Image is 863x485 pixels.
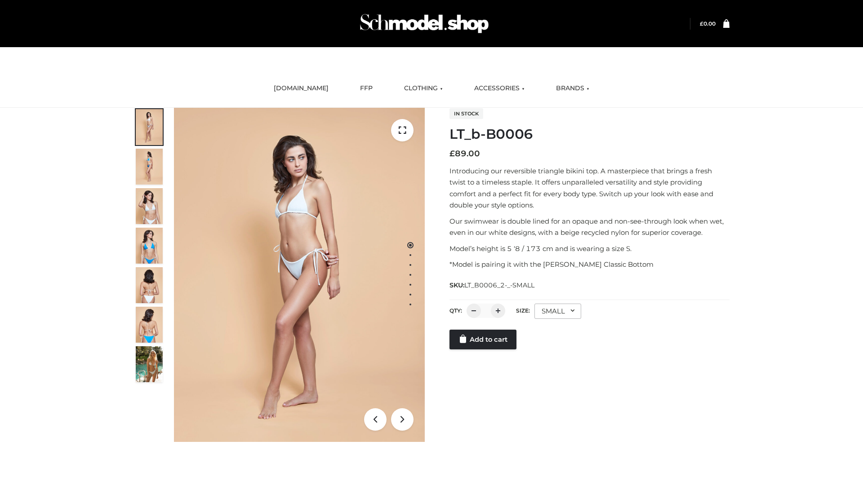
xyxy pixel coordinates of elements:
a: BRANDS [549,79,596,98]
img: ArielClassicBikiniTop_CloudNine_AzureSky_OW114ECO_4-scaled.jpg [136,228,163,264]
span: £ [700,20,703,27]
p: Our swimwear is double lined for an opaque and non-see-through look when wet, even in our white d... [449,216,730,238]
h1: LT_b-B0006 [449,126,730,142]
img: Schmodel Admin 964 [357,6,492,41]
a: FFP [353,79,379,98]
img: ArielClassicBikiniTop_CloudNine_AzureSky_OW114ECO_1-scaled.jpg [136,109,163,145]
img: ArielClassicBikiniTop_CloudNine_AzureSky_OW114ECO_3-scaled.jpg [136,188,163,224]
span: LT_B0006_2-_-SMALL [464,281,534,289]
p: *Model is pairing it with the [PERSON_NAME] Classic Bottom [449,259,730,270]
p: Model’s height is 5 ‘8 / 173 cm and is wearing a size S. [449,243,730,255]
p: Introducing our reversible triangle bikini top. A masterpiece that brings a fresh twist to a time... [449,165,730,211]
a: ACCESSORIES [467,79,531,98]
a: Add to cart [449,330,516,349]
span: In stock [449,108,483,119]
img: ArielClassicBikiniTop_CloudNine_AzureSky_OW114ECO_1 [174,108,425,442]
bdi: 89.00 [449,149,480,159]
label: Size: [516,307,530,314]
div: SMALL [534,304,581,319]
img: ArielClassicBikiniTop_CloudNine_AzureSky_OW114ECO_8-scaled.jpg [136,307,163,343]
span: SKU: [449,280,535,291]
img: ArielClassicBikiniTop_CloudNine_AzureSky_OW114ECO_2-scaled.jpg [136,149,163,185]
a: £0.00 [700,20,716,27]
a: [DOMAIN_NAME] [267,79,335,98]
label: QTY: [449,307,462,314]
img: Arieltop_CloudNine_AzureSky2.jpg [136,346,163,382]
a: CLOTHING [397,79,449,98]
img: ArielClassicBikiniTop_CloudNine_AzureSky_OW114ECO_7-scaled.jpg [136,267,163,303]
span: £ [449,149,455,159]
bdi: 0.00 [700,20,716,27]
